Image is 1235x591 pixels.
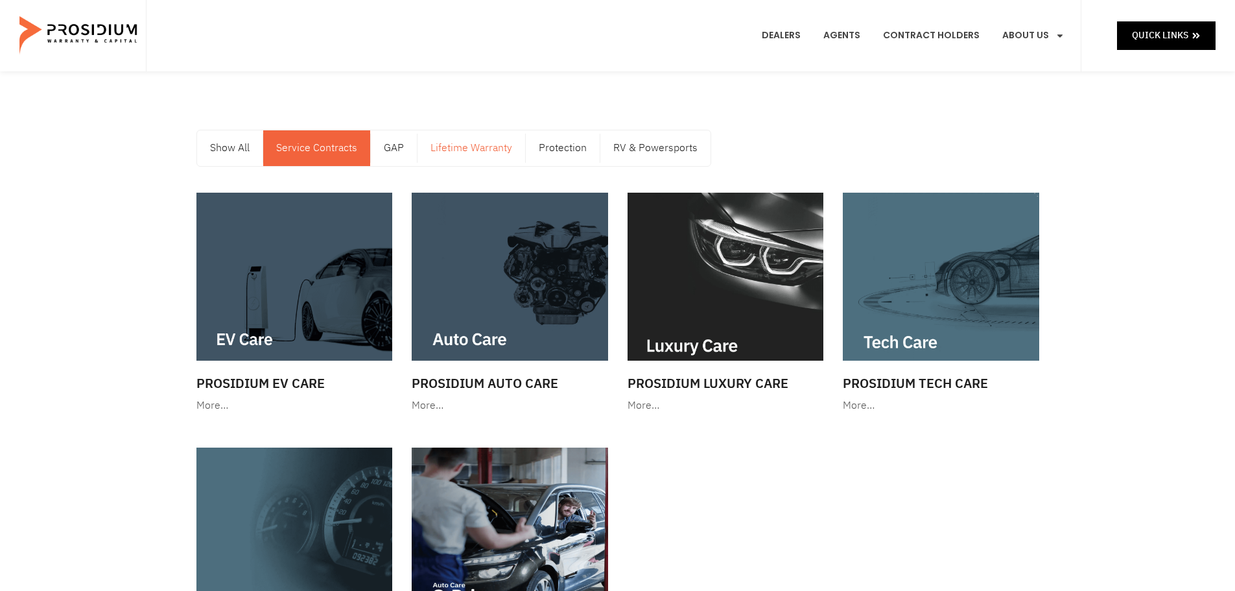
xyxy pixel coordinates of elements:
nav: Menu [197,130,711,166]
a: Prosidium Luxury Care More… [621,186,830,422]
a: Prosidium EV Care More… [190,186,399,422]
a: Agents [814,12,870,60]
a: Protection [526,130,600,166]
h3: Prosidium EV Care [196,374,393,393]
a: RV & Powersports [600,130,711,166]
a: Quick Links [1117,21,1216,49]
a: About Us [993,12,1074,60]
a: Prosidium Auto Care More… [405,186,615,422]
a: Dealers [752,12,810,60]
h3: Prosidium Tech Care [843,374,1039,393]
nav: Menu [752,12,1074,60]
a: Service Contracts [263,130,370,166]
h3: Prosidium Luxury Care [628,374,824,393]
h3: Prosidium Auto Care [412,374,608,393]
span: Quick Links [1132,27,1188,43]
div: More… [412,396,608,415]
a: GAP [371,130,417,166]
a: Prosidium Tech Care More… [836,186,1046,422]
a: Contract Holders [873,12,989,60]
div: More… [843,396,1039,415]
div: More… [628,396,824,415]
a: Show All [197,130,263,166]
a: Lifetime Warranty [418,130,525,166]
div: More… [196,396,393,415]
